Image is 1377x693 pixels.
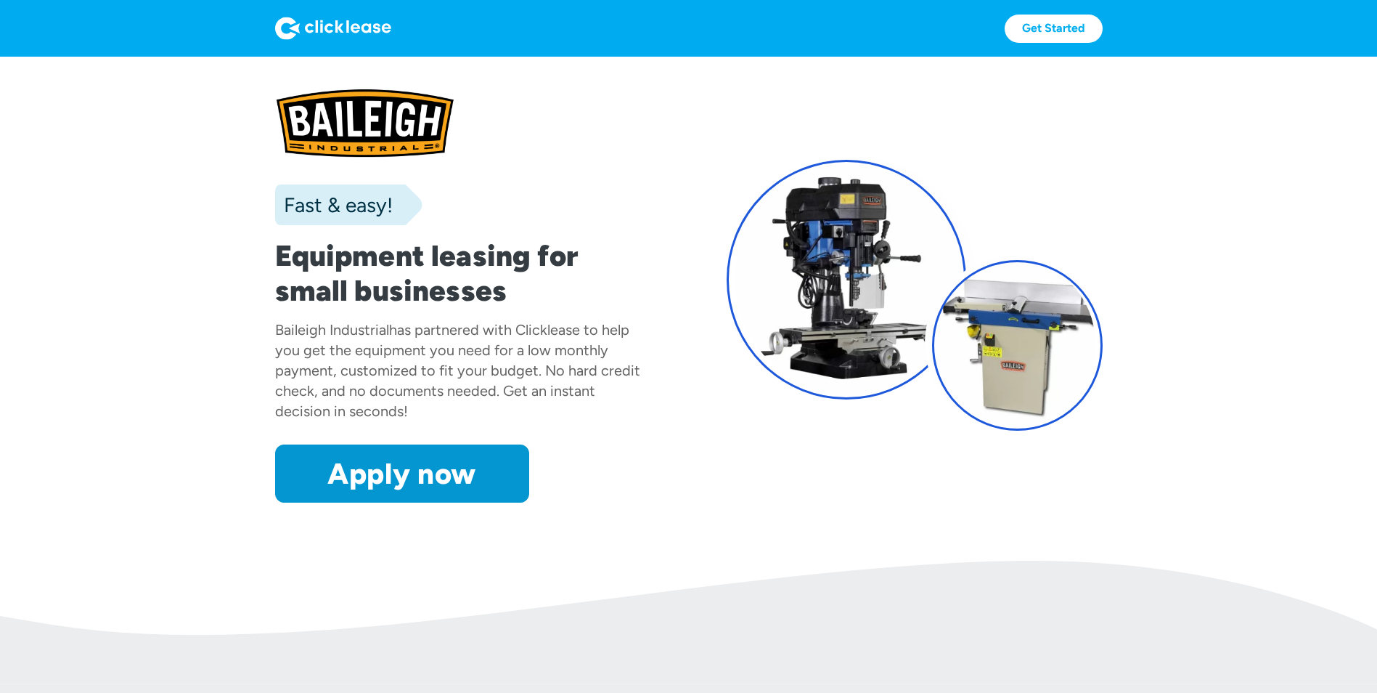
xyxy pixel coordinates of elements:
[275,238,651,308] h1: Equipment leasing for small businesses
[275,445,529,503] a: Apply now
[275,321,389,339] div: Baileigh Industrial
[275,321,640,420] div: has partnered with Clicklease to help you get the equipment you need for a low monthly payment, c...
[275,17,391,40] img: Logo
[1005,15,1103,43] a: Get Started
[275,190,393,219] div: Fast & easy!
